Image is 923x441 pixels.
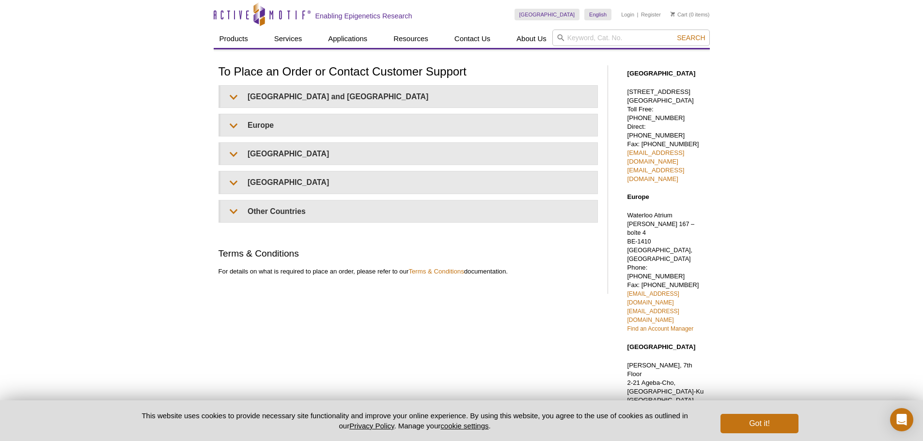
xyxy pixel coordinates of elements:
a: Products [214,30,254,48]
a: Resources [388,30,434,48]
strong: Europe [627,193,649,200]
a: [EMAIL_ADDRESS][DOMAIN_NAME] [627,308,679,323]
a: Terms & Conditions [408,268,464,275]
h1: To Place an Order or Contact Customer Support [219,65,598,79]
button: Search [674,33,708,42]
a: Find an Account Manager [627,325,694,332]
a: Services [268,30,308,48]
a: Privacy Policy [349,422,394,430]
li: | [637,9,639,20]
span: Search [677,34,705,42]
a: [EMAIL_ADDRESS][DOMAIN_NAME] [627,167,685,182]
p: [STREET_ADDRESS] [GEOGRAPHIC_DATA] Toll Free: [PHONE_NUMBER] Direct: [PHONE_NUMBER] Fax: [PHONE_N... [627,88,705,183]
a: [EMAIL_ADDRESS][DOMAIN_NAME] [627,149,685,165]
div: Open Intercom Messenger [890,408,913,431]
a: [EMAIL_ADDRESS][DOMAIN_NAME] [627,290,679,306]
h2: Enabling Epigenetics Research [315,12,412,20]
p: This website uses cookies to provide necessary site functionality and improve your online experie... [125,411,705,431]
a: English [584,9,611,20]
a: [GEOGRAPHIC_DATA] [515,9,580,20]
a: Register [641,11,661,18]
span: [PERSON_NAME] 167 – boîte 4 BE-1410 [GEOGRAPHIC_DATA], [GEOGRAPHIC_DATA] [627,221,695,262]
li: (0 items) [671,9,710,20]
h2: Terms & Conditions [219,247,598,260]
summary: [GEOGRAPHIC_DATA] [220,171,597,193]
summary: Other Countries [220,200,597,222]
summary: Europe [220,114,597,136]
summary: [GEOGRAPHIC_DATA] [220,143,597,165]
a: Login [621,11,634,18]
a: Contact Us [449,30,496,48]
p: Waterloo Atrium Phone: [PHONE_NUMBER] Fax: [PHONE_NUMBER] [627,211,705,333]
summary: [GEOGRAPHIC_DATA] and [GEOGRAPHIC_DATA] [220,86,597,107]
a: Cart [671,11,688,18]
strong: [GEOGRAPHIC_DATA] [627,70,696,77]
button: Got it! [720,414,798,433]
a: Applications [322,30,373,48]
a: About Us [511,30,552,48]
input: Keyword, Cat. No. [552,30,710,46]
strong: [GEOGRAPHIC_DATA] [627,343,696,350]
p: For details on what is required to place an order, please refer to our documentation. [219,267,598,276]
button: cookie settings [440,422,488,430]
img: Your Cart [671,12,675,16]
